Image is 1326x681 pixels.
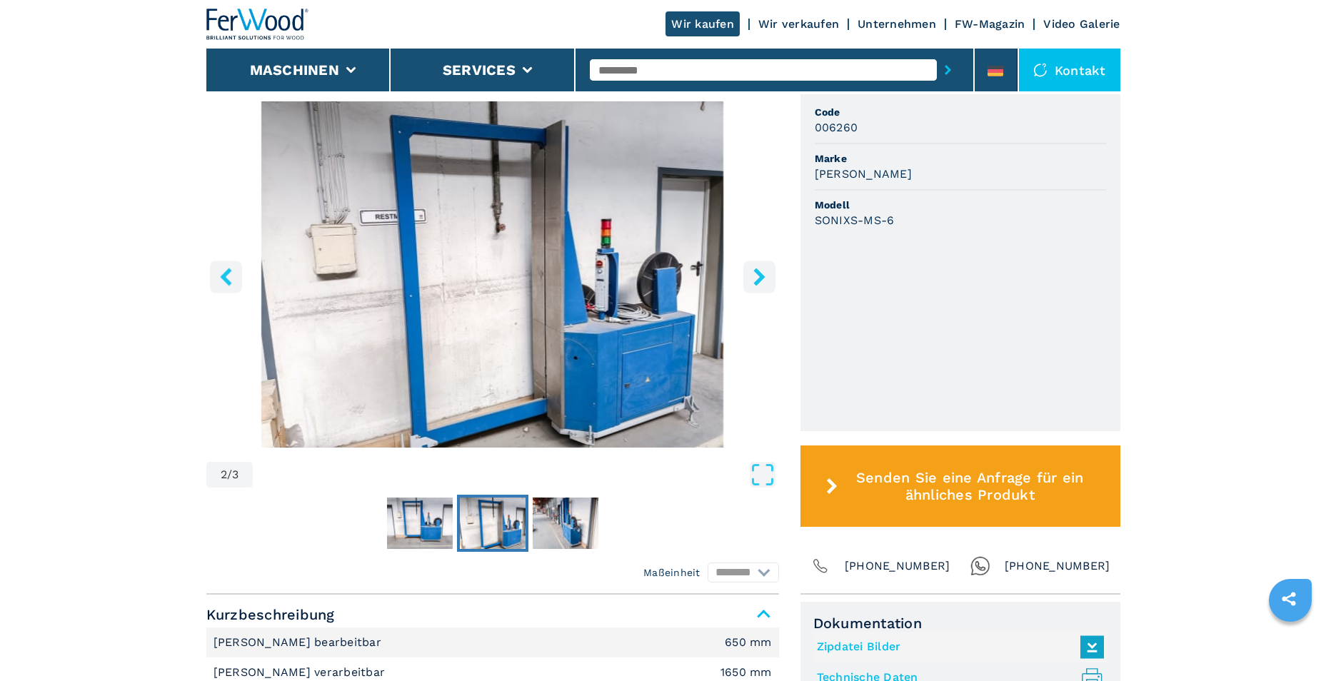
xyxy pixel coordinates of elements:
a: Wir verkaufen [758,17,839,31]
button: Go to Slide 2 [457,495,528,552]
div: Go to Slide 2 [206,101,779,448]
button: left-button [210,261,242,293]
iframe: Chat [1265,617,1315,670]
h3: [PERSON_NAME] [815,166,912,182]
a: Unternehmen [858,17,936,31]
p: [PERSON_NAME] verarbeitbar [214,665,389,680]
img: Ferwood [206,9,309,40]
button: Senden Sie eine Anfrage für ein ähnliches Produkt [800,445,1120,527]
span: Modell [815,198,1106,212]
span: [PHONE_NUMBER] [1005,556,1110,576]
span: 3 [232,469,238,480]
a: FW-Magazin [955,17,1025,31]
em: 650 mm [725,637,772,648]
p: [PERSON_NAME] bearbeitbar [214,635,386,650]
button: Go to Slide 3 [530,495,601,552]
img: b9d98bdc171ff9b9834b45935ebe5fae [387,498,453,549]
img: Umreifungsmaschine MOSCA SONIXS-MS-6 [206,101,779,448]
span: Code [815,105,1106,119]
span: [PHONE_NUMBER] [845,556,950,576]
button: Go to Slide 1 [384,495,456,552]
button: Maschinen [250,61,339,79]
img: 4f3e8072671d8dde9d79860ef7e0784c [533,498,598,549]
span: Senden Sie eine Anfrage für ein ähnliches Produkt [843,469,1096,503]
img: Phone [810,556,830,576]
span: Marke [815,151,1106,166]
em: Maßeinheit [643,565,700,580]
nav: Thumbnail Navigation [206,495,779,552]
button: Services [443,61,516,79]
a: sharethis [1271,581,1307,617]
h3: SONIXS-MS-6 [815,212,895,228]
span: 2 [221,469,227,480]
a: Zipdatei Bilder [817,635,1097,659]
img: Whatsapp [970,556,990,576]
h3: 006260 [815,119,858,136]
img: 78f5a327a22502b44663c15cf492eea3 [460,498,526,549]
button: submit-button [937,54,959,86]
div: Kontakt [1019,49,1120,91]
button: Open Fullscreen [256,462,775,488]
span: Dokumentation [813,615,1107,632]
a: Wir kaufen [665,11,740,36]
em: 1650 mm [720,667,772,678]
span: Kurzbeschreibung [206,602,779,627]
button: right-button [743,261,775,293]
img: Kontakt [1033,63,1048,77]
a: Video Galerie [1043,17,1120,31]
span: / [227,469,232,480]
